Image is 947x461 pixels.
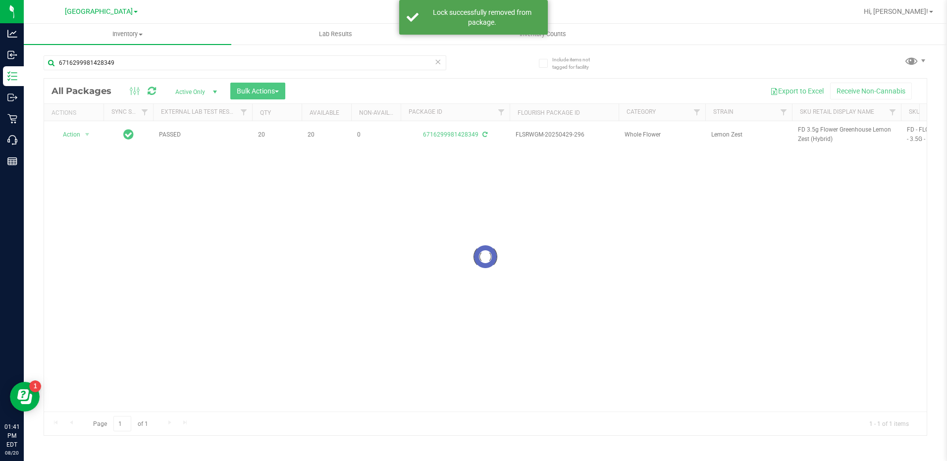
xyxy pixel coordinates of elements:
[65,7,133,16] span: [GEOGRAPHIC_DATA]
[7,50,17,60] inline-svg: Inbound
[7,71,17,81] inline-svg: Inventory
[4,449,19,457] p: 08/20
[4,422,19,449] p: 01:41 PM EDT
[7,135,17,145] inline-svg: Call Center
[7,29,17,39] inline-svg: Analytics
[231,24,439,45] a: Lab Results
[10,382,40,412] iframe: Resource center
[7,114,17,124] inline-svg: Retail
[7,156,17,166] inline-svg: Reports
[435,55,442,68] span: Clear
[864,7,928,15] span: Hi, [PERSON_NAME]!
[24,24,231,45] a: Inventory
[24,30,231,39] span: Inventory
[7,92,17,102] inline-svg: Outbound
[306,30,366,39] span: Lab Results
[29,380,41,392] iframe: Resource center unread badge
[424,7,540,27] div: Lock successfully removed from package.
[44,55,446,70] input: Search Package ID, Item Name, SKU, Lot or Part Number...
[552,56,602,71] span: Include items not tagged for facility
